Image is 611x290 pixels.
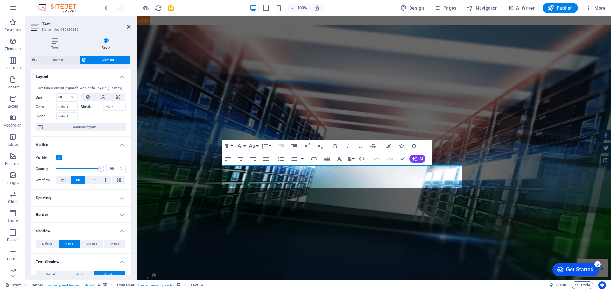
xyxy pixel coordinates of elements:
input: Default [56,103,78,111]
button: Align Right [247,152,259,165]
button: Container layout [36,123,126,131]
span: 00 00 [556,281,566,289]
button: Align Center [235,152,247,165]
p: Accordion [4,123,22,128]
button: Undo (Ctrl+Z) [371,152,383,165]
button: Click here to leave preview mode and continue editing [142,4,149,12]
button: Publish [543,3,578,13]
button: Font Family [235,140,247,152]
span: Code [574,281,590,289]
button: Ordered List [300,152,305,165]
div: Design (Ctrl+Alt+Y) [398,3,427,13]
button: More [583,3,608,13]
span: Navigator [467,5,497,11]
button: Subscript [314,140,326,152]
button: Increase Indent [276,140,288,152]
nav: breadcrumb [30,281,204,289]
h4: Text [31,38,81,51]
span: . banner-content .parallax [137,281,174,289]
p: Favorites [4,27,21,32]
label: Overflow [36,176,56,184]
button: Bold (Ctrl+B) [329,140,341,152]
i: This element is a customizable preset [98,283,101,287]
label: Size [36,96,56,99]
label: Opacity [36,167,56,171]
button: Underline (Ctrl+U) [355,140,367,152]
span: Click to select. Double-click to edit [30,281,44,289]
p: Footer [7,237,18,243]
span: None [65,240,73,248]
input: Default [56,112,78,120]
div: Get Started [19,7,46,13]
p: Slider [8,199,18,204]
button: Confirm (Ctrl+⏎) [397,152,409,165]
div: Get Started 5 items remaining, 0% complete [5,3,52,17]
i: Save (Ctrl+S) [167,4,175,12]
button: save [167,4,175,12]
button: Insert Link [308,152,320,165]
label: Grow [36,103,56,111]
span: Element [88,56,129,64]
span: Design [400,5,424,11]
i: Element contains an animation [201,283,204,287]
p: Boxes [8,104,18,109]
button: Clear Formatting [334,152,346,165]
span: Container layout [45,123,124,131]
button: Ordered List [288,152,300,165]
span: Publish [548,5,573,11]
span: : [561,283,562,287]
span: More [586,5,606,11]
button: Navigator [464,3,500,13]
button: Insert Table [321,152,333,165]
i: This element contains a background [177,283,180,287]
p: Columns [5,66,21,71]
button: 100% [288,4,310,12]
button: reload [154,4,162,12]
button: Default [36,271,66,279]
button: None [66,271,94,279]
button: Inside [104,240,125,248]
span: Click to select. Double-click to edit [190,281,198,289]
button: Code [572,281,593,289]
p: Features [5,161,20,166]
i: Reload page [155,4,162,12]
button: Default [36,240,59,248]
button: Paragraph Format [222,140,234,152]
span: Click to select. Double-click to edit [117,281,135,289]
button: Align Left [222,152,234,165]
h6: 100% [297,4,307,12]
span: Default [42,240,52,248]
img: Editor Logo [37,4,84,12]
i: On resize automatically adjust zoom level to fit chosen device. [314,5,320,11]
button: Design [398,3,427,13]
h4: Border [31,207,131,222]
i: Undo: Change width (Ctrl+Z) [104,4,111,12]
h6: Session time [550,281,566,289]
span: Pages [434,5,456,11]
button: AI [409,155,425,163]
span: Banner [39,56,78,64]
span: AI Writer [507,5,535,11]
i: This element contains a background [103,283,107,287]
button: Data Bindings [346,152,355,165]
p: Images [6,180,19,185]
h4: Style [81,38,131,51]
h3: Element #ed-780129385 [42,27,118,32]
div: How this element expands within the layout (Flexbox). [36,86,126,91]
button: Colors [383,140,395,152]
p: Forms [7,257,18,262]
button: HTML [356,152,368,165]
span: Default [46,271,56,279]
button: Icons [395,140,407,152]
p: Elements [5,46,21,52]
button: Align Justify [260,152,272,165]
span: Inside [110,240,119,248]
button: Font Size [247,140,259,152]
input: Default [102,103,126,111]
span: Outside [86,240,97,248]
button: Italic (Ctrl+I) [342,140,354,152]
span: None [76,271,84,279]
h4: Spacing [31,190,131,206]
span: . banner .preset-banner-v3-default [46,281,95,289]
button: Outside [80,240,104,248]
